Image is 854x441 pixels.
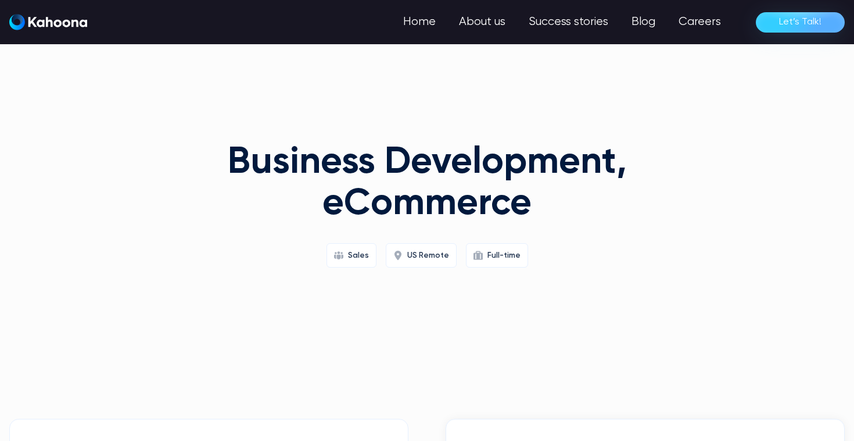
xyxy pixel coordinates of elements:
[517,10,620,34] a: Success stories
[667,10,733,34] a: Careers
[204,143,650,225] h1: Business Development, eCommerce
[392,10,447,34] a: Home
[487,246,521,265] div: Full-time
[447,10,517,34] a: About us
[620,10,667,34] a: Blog
[756,12,845,33] a: Let’s Talk!
[407,246,449,265] div: US Remote
[348,246,369,265] div: Sales
[9,14,87,31] a: home
[9,14,87,30] img: Kahoona logo white
[779,13,821,31] div: Let’s Talk!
